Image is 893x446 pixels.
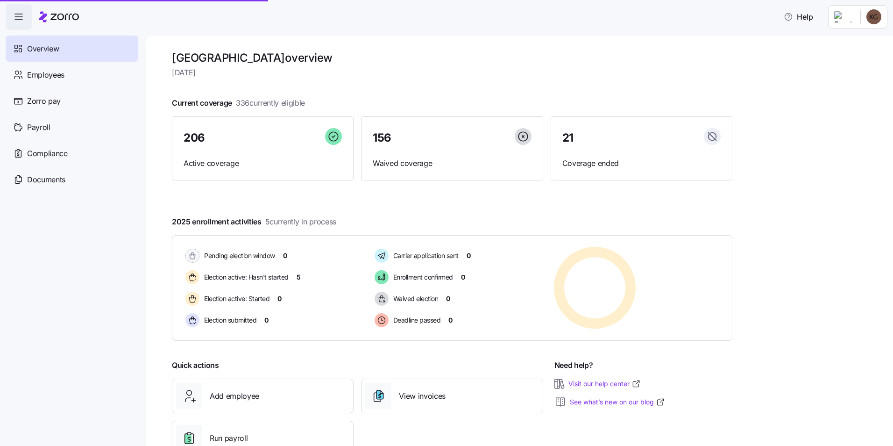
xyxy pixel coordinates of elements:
span: 0 [467,251,471,260]
span: View invoices [399,390,446,402]
span: Need help? [554,360,593,371]
span: Help [784,11,813,22]
span: 0 [264,316,269,325]
span: Waived election [390,294,439,303]
span: 5 currently in process [265,216,336,228]
span: 156 [373,132,391,144]
span: [DATE] [172,67,732,79]
span: 0 [446,294,450,303]
span: Pending election window [201,251,275,260]
a: See what’s new on our blog [570,397,665,407]
span: Current coverage [172,97,305,109]
span: 0 [461,273,465,282]
span: 206 [184,132,205,144]
button: Help [776,7,821,26]
span: Waived coverage [373,158,531,169]
span: Run payroll [210,432,248,444]
h1: [GEOGRAPHIC_DATA] overview [172,50,732,65]
span: Compliance [27,148,68,159]
span: Deadline passed [390,316,441,325]
a: Employees [6,62,138,88]
span: Election submitted [201,316,256,325]
span: Active coverage [184,158,342,169]
a: Payroll [6,114,138,140]
a: Documents [6,166,138,193]
span: 2025 enrollment activities [172,216,336,228]
span: 21 [562,132,574,144]
span: 0 [448,316,453,325]
span: 0 [283,251,287,260]
img: b34cea83cf096b89a2fb04a6d3fa81b3 [866,9,881,24]
img: Employer logo [834,11,853,22]
a: Zorro pay [6,88,138,114]
span: Documents [27,174,65,186]
span: Enrollment confirmed [390,273,453,282]
a: Compliance [6,140,138,166]
span: 5 [297,273,301,282]
span: Election active: Started [201,294,269,303]
span: 336 currently eligible [236,97,305,109]
a: Overview [6,36,138,62]
span: Coverage ended [562,158,721,169]
span: Overview [27,43,59,55]
span: Payroll [27,122,50,133]
span: 0 [277,294,282,303]
span: Add employee [210,390,259,402]
span: Carrier application sent [390,251,459,260]
span: Employees [27,69,64,81]
span: Election active: Hasn't started [201,273,289,282]
a: Visit our help center [568,379,641,388]
span: Quick actions [172,360,219,371]
span: Zorro pay [27,95,61,107]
